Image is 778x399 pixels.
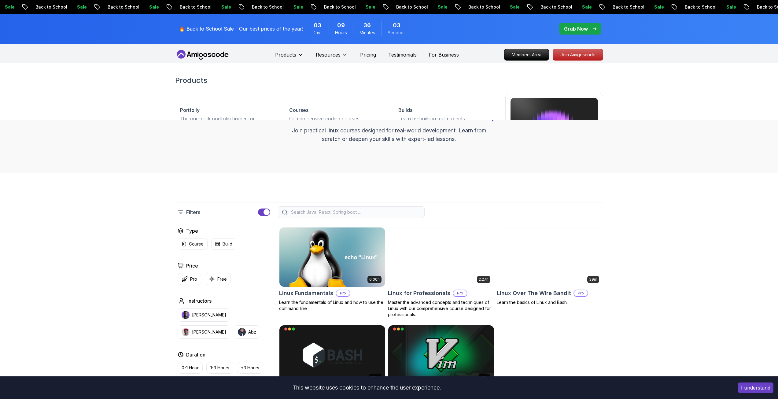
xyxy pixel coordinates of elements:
[453,290,467,296] p: Pro
[186,209,200,216] p: Filters
[290,209,421,215] input: Search Java, React, Spring boot ...
[738,382,773,393] button: Accept cookies
[314,21,321,30] span: 3 Days
[640,4,660,10] p: Sale
[248,329,256,335] p: Abz
[511,98,598,147] img: amigoscode 2.0
[186,351,205,358] h2: Duration
[182,328,190,336] img: instructor img
[279,299,385,312] p: Learn the fundamentals of Linux and how to use the command line
[337,21,345,30] span: 9 Hours
[210,365,229,371] p: 1-3 Hours
[241,365,259,371] p: +3 Hours
[454,4,496,10] p: Back to School
[388,30,406,36] span: Seconds
[382,4,424,10] p: Back to School
[211,238,236,250] button: Build
[178,325,230,339] button: instructor img[PERSON_NAME]
[479,277,489,282] p: 2.27h
[186,262,198,269] h2: Price
[205,273,231,285] button: Free
[335,30,347,36] span: Hours
[279,289,333,297] h2: Linux Fundamentals
[180,115,275,130] p: The one-click portfolio builder for developers
[424,4,443,10] p: Sale
[496,4,515,10] p: Sale
[206,362,233,374] button: 1-3 Hours
[175,102,279,135] a: PortfollyThe one-click portfolio builder for developers
[388,299,494,318] p: Master the advanced concepts and techniques of Linux with our comprehensive course designed for p...
[398,106,412,114] p: Builds
[352,4,371,10] p: Sale
[393,102,498,127] a: BuildsLearn by building real projects
[182,311,190,319] img: instructor img
[497,289,571,297] h2: Linux Over The Wire Bandit
[286,126,492,143] p: Join practical linux courses designed for real-world development. Learn from scratch or deepen yo...
[388,289,450,297] h2: Linux for Professionals
[279,325,385,385] img: Shell Scripting card
[505,93,603,181] a: amigoscode 2.0
[398,115,493,122] p: Learn by building real projects
[316,51,341,58] p: Resources
[234,325,260,339] button: instructor imgAbz
[289,106,308,114] p: Courses
[504,49,549,60] p: Members Area
[189,241,204,247] p: Course
[238,328,246,336] img: instructor img
[166,4,207,10] p: Back to School
[180,106,200,114] p: Portfolly
[388,51,417,58] a: Testimonials
[237,362,263,374] button: +3 Hours
[279,227,385,287] img: Linux Fundamentals card
[371,375,380,380] p: 2.16h
[94,4,135,10] p: Back to School
[178,238,208,250] button: Course
[178,362,203,374] button: 0-1 Hour
[388,227,494,318] a: Linux for Professionals card2.27hLinux for ProfessionalsProMaster the advanced concepts and techn...
[21,4,63,10] p: Back to School
[497,227,603,287] img: Linux Over The Wire Bandit card
[360,51,376,58] a: Pricing
[238,4,279,10] p: Back to School
[393,21,400,30] span: 3 Seconds
[275,51,304,63] button: Products
[182,365,199,371] p: 0-1 Hour
[178,308,230,322] button: instructor img[PERSON_NAME]
[5,381,729,394] div: This website uses cookies to enhance the user experience.
[504,49,549,61] a: Members Area
[599,4,640,10] p: Back to School
[388,325,494,385] img: VIM Essentials card
[207,4,227,10] p: Sale
[289,115,384,122] p: Comprehensive coding courses
[712,4,732,10] p: Sale
[497,299,603,305] p: Learn the basics of Linux and Bash.
[564,25,588,32] p: Grab Now
[360,30,375,36] span: Minutes
[187,297,212,305] h2: Instructors
[574,290,588,296] p: Pro
[369,277,380,282] p: 6.00h
[671,4,712,10] p: Back to School
[310,4,352,10] p: Back to School
[217,276,227,282] p: Free
[179,25,303,32] p: 🔥 Back to School Sale - Our best prices of the year!
[589,277,597,282] p: 39m
[497,227,603,305] a: Linux Over The Wire Bandit card39mLinux Over The Wire BanditProLearn the basics of Linux and Bash.
[553,49,603,61] a: Join Amigoscode
[279,227,385,312] a: Linux Fundamentals card6.00hLinux FundamentalsProLearn the fundamentals of Linux and how to use t...
[275,51,296,58] p: Products
[553,49,603,60] p: Join Amigoscode
[284,102,389,127] a: CoursesComprehensive coding courses
[186,227,198,235] h2: Type
[312,30,323,36] span: Days
[480,375,489,380] p: 39m
[190,276,197,282] p: Pro
[192,329,226,335] p: [PERSON_NAME]
[192,312,226,318] p: [PERSON_NAME]
[363,21,371,30] span: 36 Minutes
[135,4,155,10] p: Sale
[279,4,299,10] p: Sale
[178,273,201,285] button: Pro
